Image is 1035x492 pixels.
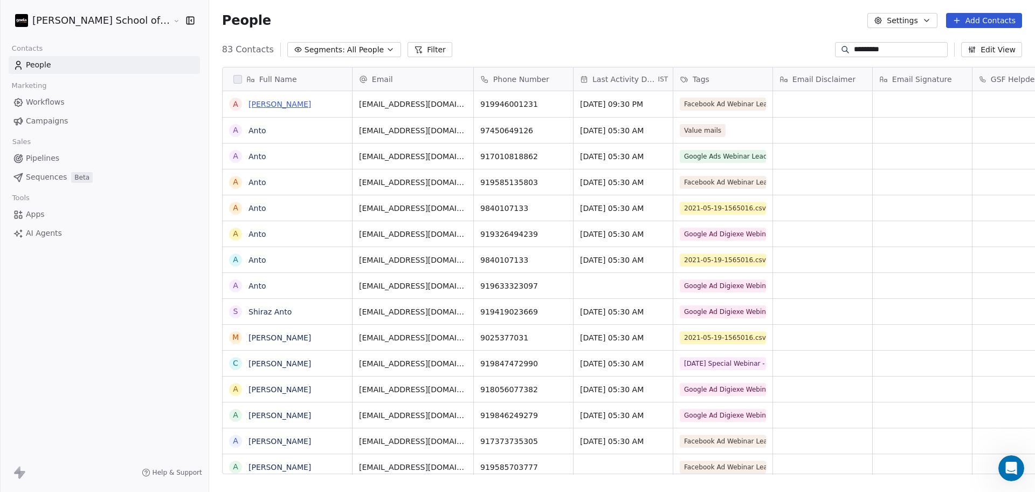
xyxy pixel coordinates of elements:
span: [DATE] 05:30 AM [580,229,666,240]
span: [EMAIL_ADDRESS][DOMAIN_NAME] [359,410,467,421]
span: 917373735305 [480,436,567,447]
a: [PERSON_NAME] [249,100,311,108]
div: Send us a message [11,207,205,237]
p: How can we help? [22,113,194,132]
a: SequencesBeta [9,168,200,186]
span: Facebook Ad Webinar Lead [680,461,766,474]
div: Profile image for RamLor Ipsumdol, Si amet consectetur adipiscin eli seddoei temporincidi ut labo... [11,161,204,201]
span: [DATE] 05:30 AM [580,358,666,369]
span: [DATE] 05:30 AM [580,306,666,317]
span: 919633323097 [480,281,567,291]
a: [PERSON_NAME] [249,359,311,368]
div: Full Name [223,67,352,91]
div: Recent message [22,154,194,166]
div: Email Signature [873,67,972,91]
span: [DATE] 05:30 AM [580,125,666,136]
span: [EMAIL_ADDRESS][DOMAIN_NAME] [359,462,467,473]
a: Campaigns [9,112,200,130]
a: [PERSON_NAME] [249,411,311,420]
span: [DATE] 05:30 AM [580,436,666,447]
span: [EMAIL_ADDRESS][DOMAIN_NAME] [359,332,467,343]
div: C [233,358,238,369]
div: Phone Number [474,67,573,91]
span: [DATE] 05:30 AM [580,203,666,214]
span: Google Ad Digiexe Webinar Lead [680,228,766,241]
span: [EMAIL_ADDRESS][DOMAIN_NAME] [359,255,467,265]
span: 9840107133 [480,203,567,214]
a: [PERSON_NAME] [249,385,311,394]
div: A [233,435,238,447]
span: Marketing [7,78,51,94]
a: [PERSON_NAME] [249,463,311,471]
div: Email [353,67,473,91]
span: [DATE] 09:30 PM [580,99,666,110]
span: People [26,59,51,71]
span: People [222,12,271,29]
span: Google Ads Webinar Lead [680,150,766,163]
span: Facebook Ad Webinar Lead [680,176,766,189]
span: [EMAIL_ADDRESS][DOMAIN_NAME] [359,384,467,395]
span: 9840107133 [480,255,567,265]
span: Tools [8,190,34,206]
span: Contacts [7,40,47,57]
span: [EMAIL_ADDRESS][DOMAIN_NAME] [359,358,467,369]
img: Profile image for Ram [22,170,44,192]
span: 2021-05-19-1565016.csv [680,254,766,266]
span: 2021-05-19-1565016.csv [680,202,766,215]
span: Last Activity Date [592,74,656,85]
div: grid [223,91,353,475]
span: Google Ad Digiexe Webinar Lead [680,279,766,292]
a: Anto [249,256,266,264]
span: [EMAIL_ADDRESS][DOMAIN_NAME] [359,229,467,240]
span: Workflows [26,97,65,108]
div: Close [185,17,205,37]
span: Google Ad Digiexe Webinar Lead [680,383,766,396]
span: Email Signature [892,74,952,85]
img: Profile image for Ram [42,17,64,39]
div: Send us a message [22,216,180,228]
div: S [233,306,238,317]
span: Home [24,364,48,371]
div: A [233,384,238,395]
div: A [233,280,238,291]
span: Messages [89,364,127,371]
a: People [9,56,200,74]
button: Messages [72,337,143,380]
span: 918056077382 [480,384,567,395]
div: Ram [48,181,65,193]
span: [EMAIL_ADDRESS][DOMAIN_NAME] [359,281,467,291]
a: Anto [249,282,266,290]
div: A [233,228,238,240]
span: [EMAIL_ADDRESS][DOMAIN_NAME] [359,203,467,214]
a: Anto [249,126,266,135]
a: [PERSON_NAME] [249,437,311,446]
span: [DATE] 05:30 AM [580,384,666,395]
a: Pipelines [9,149,200,167]
img: Profile image for Mrinal [22,17,43,39]
a: Apps [9,206,200,223]
span: Apps [26,209,45,220]
img: Profile image for Harinder [63,17,84,39]
span: Tags [693,74,709,85]
span: 919847472990 [480,358,567,369]
span: [EMAIL_ADDRESS][DOMAIN_NAME] [359,177,467,188]
div: Email Disclaimer [773,67,872,91]
a: Anto [249,204,266,213]
span: Pipelines [26,153,59,164]
span: Facebook Ad Webinar Lead [680,98,766,111]
span: 919585703777 [480,462,567,473]
span: 2021-05-19-1565016.csv [680,331,766,344]
div: Recent messageProfile image for RamLor Ipsumdol, Si amet consectetur adipiscin eli seddoei tempor... [11,145,205,202]
span: [DATE] 05:30 AM [580,410,666,421]
a: Help & Support [142,468,202,477]
span: [DATE] 05:30 AM [580,151,666,162]
span: [EMAIL_ADDRESS][DOMAIN_NAME] [359,151,467,162]
span: Email Disclaimer [792,74,855,85]
a: Anto [249,230,266,238]
div: Tags [673,67,772,91]
button: Filter [408,42,452,57]
div: A [233,254,238,265]
div: A [233,151,238,162]
button: [PERSON_NAME] School of Finance LLP [13,11,165,30]
div: A [233,99,238,110]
